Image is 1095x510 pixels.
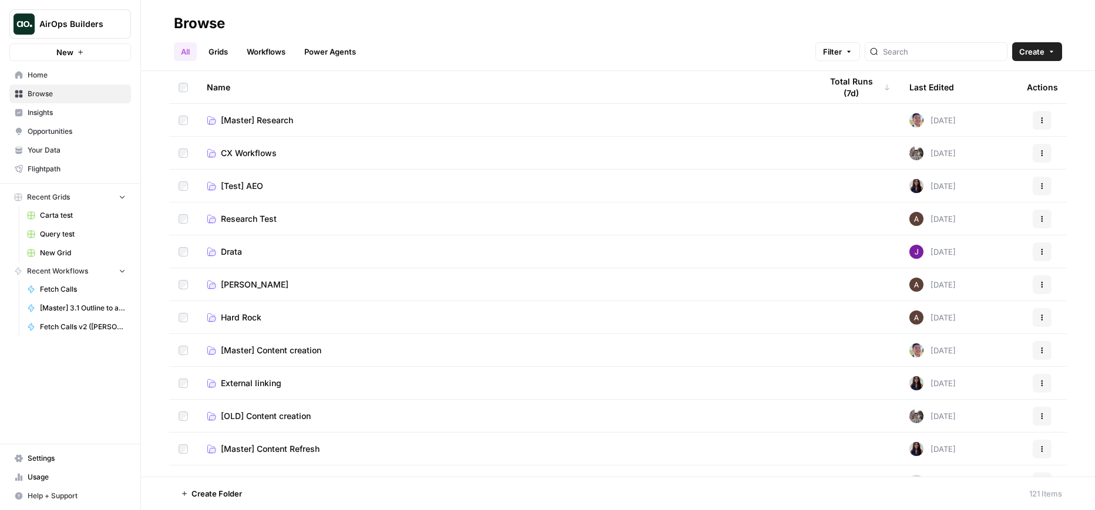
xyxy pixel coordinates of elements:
img: rox323kbkgutb4wcij4krxobkpon [909,376,923,390]
a: Research Test [207,213,802,225]
a: Workflows [240,42,293,61]
span: Fetch Calls v2 ([PERSON_NAME]) [40,322,126,332]
a: Power Agents [297,42,363,61]
span: Research Test [221,213,277,225]
span: [Master] Content creation [221,344,321,356]
span: [PERSON_NAME] [221,279,288,291]
span: Create Folder [192,488,242,499]
a: Opportunities [9,122,131,141]
div: [DATE] [909,409,956,423]
input: Search [883,46,1002,58]
span: AirOps Builders [39,18,110,30]
div: [DATE] [909,179,956,193]
img: rox323kbkgutb4wcij4krxobkpon [909,179,923,193]
img: 99f2gcj60tl1tjps57nny4cf0tt1 [909,343,923,357]
span: Flightpath [28,164,126,174]
span: Drata [221,246,242,258]
a: [Master] 3.1 Outline to article [22,299,131,318]
span: Home [28,70,126,80]
span: Usage [28,472,126,482]
span: [Master] Research [221,114,293,126]
img: wtbmvrjo3qvncyiyitl6zoukl9gz [909,310,923,325]
button: Create [1012,42,1062,61]
a: [Test] AEO [207,180,802,192]
img: 99f2gcj60tl1tjps57nny4cf0tt1 [909,113,923,127]
a: [OLD] Content creation [207,410,802,422]
a: Settings [9,449,131,468]
a: Insights [9,103,131,122]
span: [Master] Content Refresh [221,443,320,455]
a: CX Workflows [207,147,802,159]
a: Grids [201,42,235,61]
span: Recent Workflows [27,266,88,276]
img: a2mlt6f1nb2jhzcjxsuraj5rj4vi [909,409,923,423]
div: Name [207,71,802,103]
a: Browse [9,85,131,103]
a: Flightpath [9,160,131,178]
button: Recent Grids [9,188,131,206]
span: New Grid [40,248,126,258]
span: [Test] AEO [221,180,263,192]
a: Home [9,66,131,85]
div: [DATE] [909,146,956,160]
div: [DATE] [909,212,956,226]
div: Browse [174,14,225,33]
span: External linking [221,377,281,389]
div: [DATE] [909,278,956,292]
a: Carta test [22,206,131,225]
button: Filter [815,42,860,61]
div: [DATE] [909,343,956,357]
span: Create [1019,46,1044,58]
span: Archive [221,476,251,488]
button: Recent Workflows [9,262,131,280]
div: 121 Items [1029,488,1062,499]
a: Fetch Calls [22,280,131,299]
button: Workspace: AirOps Builders [9,9,131,39]
div: Actions [1027,71,1058,103]
img: rox323kbkgutb4wcij4krxobkpon [909,442,923,456]
img: wtbmvrjo3qvncyiyitl6zoukl9gz [909,212,923,226]
a: Hard Rock [207,312,802,323]
div: [DATE] [909,475,956,489]
div: Last Edited [909,71,954,103]
span: Filter [823,46,842,58]
div: [DATE] [909,376,956,390]
button: New [9,43,131,61]
img: wtbmvrjo3qvncyiyitl6zoukl9gz [909,278,923,292]
img: t5ef5oef8zpw1w4g2xghobes91mw [909,475,923,489]
a: Your Data [9,141,131,160]
span: New [56,46,73,58]
span: Carta test [40,210,126,221]
a: Query test [22,225,131,244]
img: AirOps Builders Logo [14,13,35,35]
a: [PERSON_NAME] [207,279,802,291]
span: Insights [28,107,126,118]
span: Browse [28,89,126,99]
a: [Master] Content creation [207,344,802,356]
a: External linking [207,377,802,389]
a: [Master] Content Refresh [207,443,802,455]
div: [DATE] [909,310,956,325]
button: Help + Support [9,487,131,505]
span: CX Workflows [221,147,277,159]
a: All [174,42,197,61]
span: Opportunities [28,126,126,137]
span: Help + Support [28,491,126,501]
a: Drata [207,246,802,258]
a: Fetch Calls v2 ([PERSON_NAME]) [22,318,131,336]
img: nj1ssy6o3lyd6ijko0eoja4aphzn [909,245,923,259]
button: Create Folder [174,484,249,503]
a: Archive [207,476,802,488]
span: Settings [28,453,126,464]
div: [DATE] [909,245,956,259]
a: Usage [9,468,131,487]
div: Total Runs (7d) [821,71,891,103]
div: [DATE] [909,113,956,127]
img: a2mlt6f1nb2jhzcjxsuraj5rj4vi [909,146,923,160]
a: [Master] Research [207,114,802,126]
a: New Grid [22,244,131,262]
span: Fetch Calls [40,284,126,295]
span: [Master] 3.1 Outline to article [40,303,126,313]
span: [OLD] Content creation [221,410,311,422]
span: Hard Rock [221,312,261,323]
